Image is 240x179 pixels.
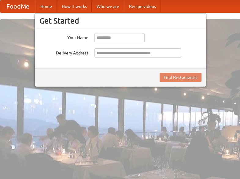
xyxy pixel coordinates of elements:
[92,0,124,13] a: Who we are
[35,0,57,13] a: Home
[39,33,88,41] label: Your Name
[39,48,88,56] label: Delivery Address
[57,0,92,13] a: How it works
[39,16,201,25] h3: Get Started
[0,0,35,13] a: FoodMe
[124,0,161,13] a: Recipe videos
[160,73,201,82] button: Find Restaurants!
